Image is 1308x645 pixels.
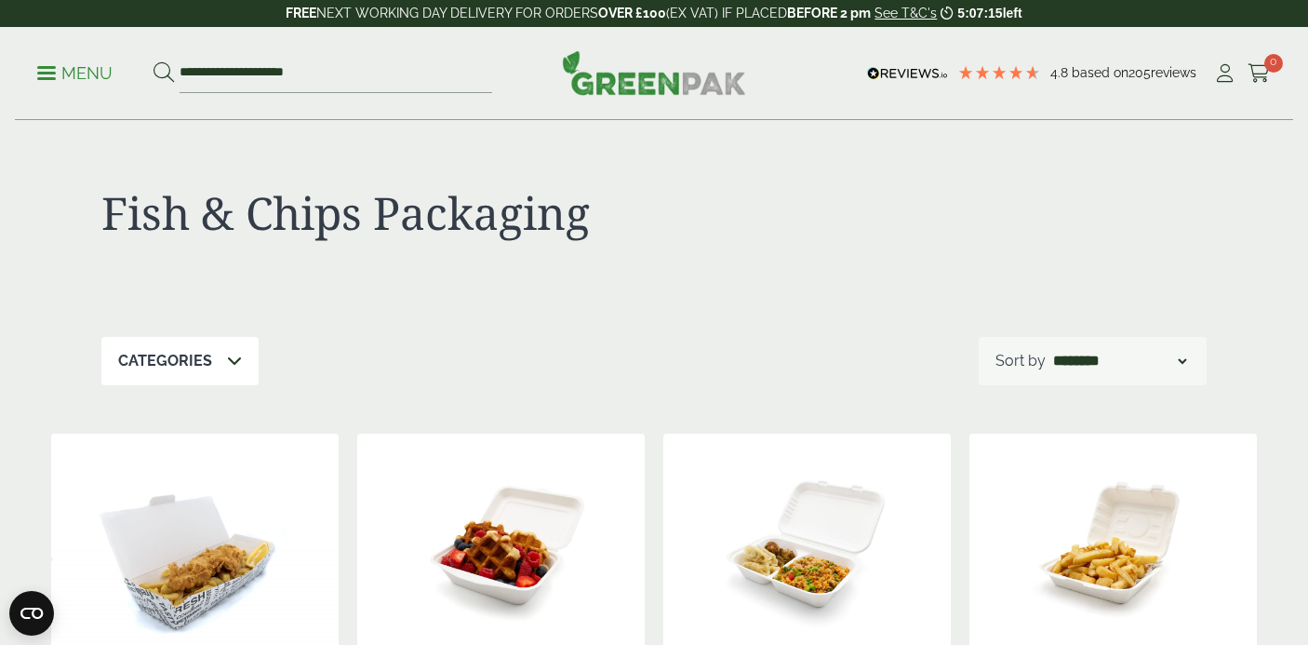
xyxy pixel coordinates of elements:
a: Menu [37,62,113,81]
span: 205 [1128,65,1151,80]
span: reviews [1151,65,1196,80]
span: 5:07:15 [957,6,1002,20]
span: 0 [1264,54,1283,73]
p: Menu [37,62,113,85]
img: GreenPak Supplies [562,50,746,95]
img: REVIEWS.io [867,67,948,80]
p: Sort by [995,350,1046,372]
a: See T&C's [874,6,937,20]
div: 4.79 Stars [957,64,1041,81]
span: 4.8 [1050,65,1072,80]
h1: Fish & Chips Packaging [101,186,654,240]
p: Categories [118,350,212,372]
strong: OVER £100 [598,6,666,20]
i: Cart [1248,64,1271,83]
strong: BEFORE 2 pm [787,6,871,20]
span: Based on [1072,65,1128,80]
i: My Account [1213,64,1236,83]
a: 0 [1248,60,1271,87]
span: left [1003,6,1022,20]
select: Shop order [1049,350,1191,372]
strong: FREE [286,6,316,20]
button: Open CMP widget [9,591,54,636]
